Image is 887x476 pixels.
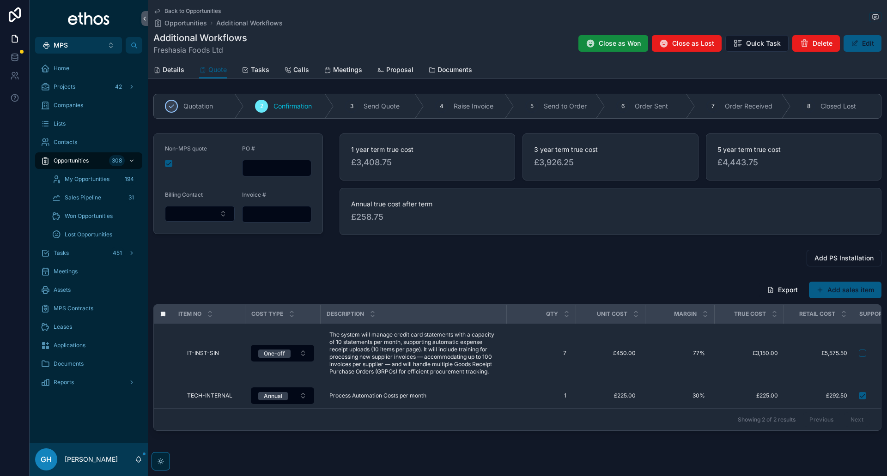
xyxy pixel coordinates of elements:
span: Add PS Installation [814,253,874,263]
span: Invoice # [242,191,266,198]
a: Won Opportunities [46,208,142,224]
a: Meetings [35,263,142,280]
span: Annual true cost after term [351,199,870,209]
span: The system will manage credit card statements with a capacity of 10 statements per month, support... [329,331,497,375]
button: Edit [844,35,881,52]
span: Close as Lost [672,39,714,48]
a: Lists [35,115,142,132]
span: Sales Pipeline [65,194,101,201]
span: Delete [813,39,832,48]
span: My Opportunities [65,175,109,183]
span: Lost Opportunities [65,231,112,238]
span: Quick Task [746,39,781,48]
a: £3,150.00 [720,349,778,357]
button: Add sales item [809,282,881,298]
a: MPS Contracts [35,300,142,317]
div: 308 [109,155,125,166]
a: Tasks451 [35,245,142,261]
a: Process Automation Costs per month [326,388,501,403]
span: Quote [208,65,227,74]
span: £3,926.25 [534,156,687,169]
a: Assets [35,282,142,298]
span: Cost type [251,310,283,318]
button: Close as Lost [652,35,722,52]
span: Retail Cost [799,310,835,318]
span: MPS [54,41,68,50]
span: 4 [440,102,443,110]
span: Description [327,310,364,318]
img: App logo [67,11,110,26]
a: 7 [512,346,570,361]
span: Unit Cost [597,310,627,318]
span: Back to Opportunities [164,7,221,15]
span: Order Received [725,102,772,111]
span: 2 [260,102,263,110]
span: 5 year term true cost [717,145,870,154]
span: Applications [54,342,85,349]
a: 77% [650,346,709,361]
span: Item No [178,310,201,318]
div: scrollable content [30,54,148,403]
span: £258.75 [351,211,870,223]
span: TECH-INTERNAL [187,392,232,399]
a: Sales Pipeline31 [46,189,142,206]
button: Close as Won [578,35,648,52]
span: Showing 2 of 2 results [738,416,796,423]
a: Details [153,61,184,80]
button: Quick Task [725,35,789,52]
a: Meetings [324,61,362,80]
span: £225.00 [585,392,636,399]
span: Contacts [54,139,77,146]
div: 42 [112,81,125,92]
span: £3,408.75 [351,156,504,169]
a: My Opportunities194 [46,171,142,187]
a: Select Button [250,344,315,362]
a: Back to Opportunities [153,7,221,15]
span: Documents [54,360,84,368]
a: TECH-INTERNAL [183,388,239,403]
span: Opportunities [164,18,207,28]
span: Opportunities [54,157,89,164]
span: Billing Contact [165,191,203,198]
a: Projects42 [35,78,142,95]
a: Documents [428,61,472,80]
span: 3 [350,102,353,110]
span: Tasks [251,65,269,74]
span: £4,443.75 [717,156,870,169]
a: £225.00 [720,392,778,399]
span: True Cost [734,310,766,318]
a: Reports [35,374,142,391]
span: IT-INST-SIN [187,349,219,357]
span: 3 year term true cost [534,145,687,154]
span: MPS Contracts [54,305,93,312]
span: Order Sent [635,102,668,111]
a: £225.00 [581,388,639,403]
div: Annual [264,392,282,400]
button: Select Button [165,206,235,222]
a: Opportunities [153,18,207,28]
a: 30% [650,388,709,403]
h1: Additional Workflows [153,31,247,44]
a: Opportunities308 [35,152,142,169]
a: £292.50 [789,392,847,399]
span: Send to Order [544,102,587,111]
a: IT-INST-SIN [183,346,239,361]
span: Non-MPS quote [165,145,207,152]
button: Export [759,282,805,298]
a: £5,575.50 [789,349,847,357]
button: Select Button [251,387,314,404]
a: Home [35,60,142,77]
div: 451 [110,247,125,259]
span: 7 [516,349,566,357]
a: 1 [512,388,570,403]
a: Additional Workflows [216,18,283,28]
p: [PERSON_NAME] [65,455,118,464]
span: Freshasia Foods Ltd [153,44,247,55]
a: Applications [35,337,142,354]
span: Details [163,65,184,74]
